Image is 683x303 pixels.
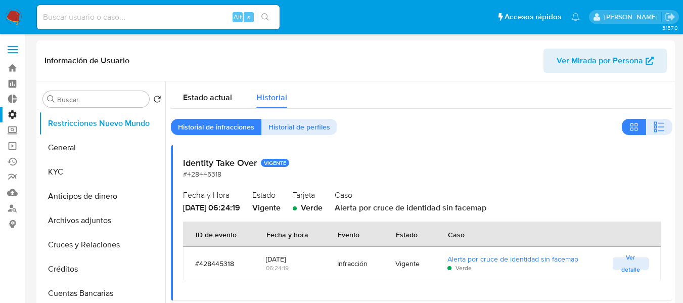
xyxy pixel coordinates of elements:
[255,10,276,24] button: search-icon
[39,136,165,160] button: General
[247,12,250,22] span: s
[39,233,165,257] button: Cruces y Relaciones
[153,95,161,106] button: Volver al orden por defecto
[47,95,55,103] button: Buscar
[39,111,165,136] button: Restricciones Nuevo Mundo
[39,208,165,233] button: Archivos adjuntos
[604,12,661,22] p: zoe.breuer@mercadolibre.com
[39,257,165,281] button: Créditos
[37,11,280,24] input: Buscar usuario o caso...
[44,56,129,66] h1: Información de Usuario
[505,12,561,22] span: Accesos rápidos
[39,184,165,208] button: Anticipos de dinero
[234,12,242,22] span: Alt
[571,13,580,21] a: Notificaciones
[557,49,643,73] span: Ver Mirada por Persona
[57,95,145,104] input: Buscar
[39,160,165,184] button: KYC
[665,12,675,22] a: Salir
[543,49,667,73] button: Ver Mirada por Persona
